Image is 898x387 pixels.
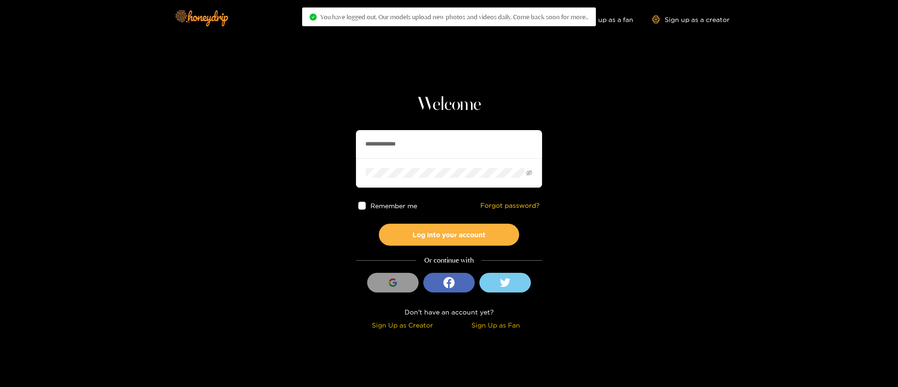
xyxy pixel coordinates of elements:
a: Sign up as a creator [652,15,730,23]
span: eye-invisible [526,170,532,176]
span: check-circle [310,14,317,21]
h1: Welcome [356,94,542,116]
span: Remember me [371,202,418,209]
a: Forgot password? [480,202,540,210]
div: Don't have an account yet? [356,307,542,317]
div: Sign Up as Fan [451,320,540,330]
a: Sign up as a fan [569,15,633,23]
div: Or continue with [356,255,542,266]
div: Sign Up as Creator [358,320,447,330]
button: Log into your account [379,224,519,246]
span: You have logged out. Our models upload new photos and videos daily. Come back soon for more.. [320,13,588,21]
